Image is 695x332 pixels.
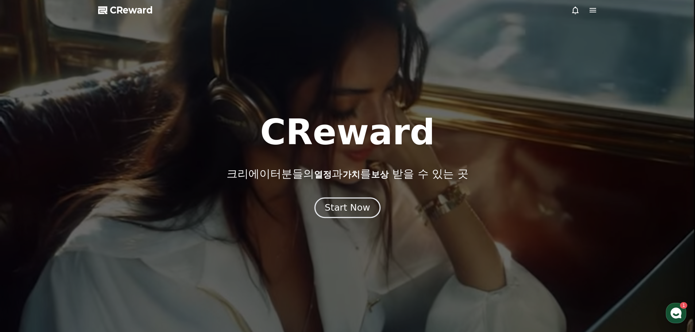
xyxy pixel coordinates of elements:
[23,242,27,248] span: 홈
[98,4,153,16] a: CReward
[343,169,360,180] span: 가치
[325,202,370,214] div: Start Now
[113,242,121,248] span: 설정
[371,169,389,180] span: 보상
[314,197,381,218] button: Start Now
[94,231,140,249] a: 설정
[314,169,332,180] span: 열정
[260,115,435,150] h1: CReward
[227,167,468,180] p: 크리에이터분들의 과 를 받을 수 있는 곳
[2,231,48,249] a: 홈
[110,4,153,16] span: CReward
[74,231,77,237] span: 1
[67,242,76,248] span: 대화
[316,205,379,212] a: Start Now
[48,231,94,249] a: 1대화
